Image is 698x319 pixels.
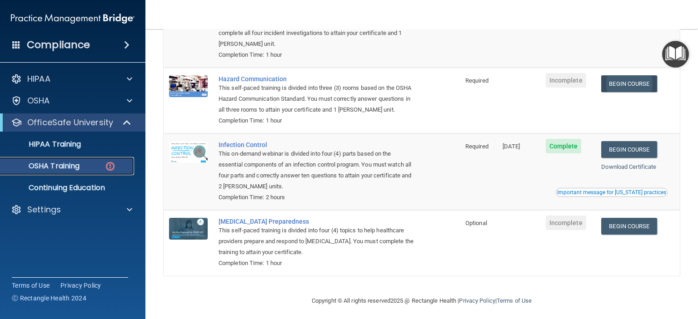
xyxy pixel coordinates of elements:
[601,218,657,235] a: Begin Course
[11,117,132,128] a: OfficeSafe University
[11,95,132,106] a: OSHA
[601,141,657,158] a: Begin Course
[601,163,656,170] a: Download Certificate
[546,139,582,153] span: Complete
[105,161,116,172] img: danger-circle.6113f641.png
[6,162,80,171] p: OSHA Training
[6,183,130,192] p: Continuing Education
[546,216,586,230] span: Incomplete
[256,286,588,315] div: Copyright © All rights reserved 2025 @ Rectangle Health | |
[27,117,113,128] p: OfficeSafe University
[11,74,132,84] a: HIPAA
[12,294,86,303] span: Ⓒ Rectangle Health 2024
[27,39,90,51] h4: Compliance
[219,141,414,148] a: Infection Control
[465,143,489,150] span: Required
[219,115,414,126] div: Completion Time: 1 hour
[546,73,586,88] span: Incomplete
[219,148,414,192] div: This on-demand webinar is divided into four (4) parts based on the essential components of an inf...
[465,77,489,84] span: Required
[27,74,50,84] p: HIPAA
[219,49,414,60] div: Completion Time: 1 hour
[219,225,414,258] div: This self-paced training is divided into four (4) topics to help healthcare providers prepare and...
[11,10,135,28] img: PMB logo
[662,41,689,68] button: Open Resource Center
[60,281,101,290] a: Privacy Policy
[503,143,520,150] span: [DATE]
[465,220,487,226] span: Optional
[219,258,414,269] div: Completion Time: 1 hour
[27,95,50,106] p: OSHA
[219,83,414,115] div: This self-paced training is divided into three (3) rooms based on the OSHA Hazard Communication S...
[601,75,657,92] a: Begin Course
[219,75,414,83] a: Hazard Communication
[219,218,414,225] a: [MEDICAL_DATA] Preparedness
[12,281,50,290] a: Terms of Use
[6,140,81,149] p: HIPAA Training
[497,297,532,304] a: Terms of Use
[27,204,61,215] p: Settings
[459,297,495,304] a: Privacy Policy
[557,190,666,195] div: Important message for [US_STATE] practices
[556,188,668,197] button: Read this if you are a dental practitioner in the state of CA
[11,204,132,215] a: Settings
[541,272,687,308] iframe: Drift Widget Chat Controller
[219,192,414,203] div: Completion Time: 2 hours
